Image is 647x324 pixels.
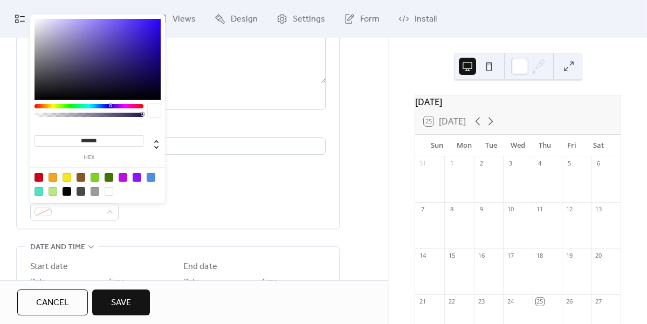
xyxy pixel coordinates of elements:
div: 3 [506,160,514,168]
a: Form [336,4,388,33]
div: Mon [451,135,478,156]
div: Thu [531,135,558,156]
span: Settings [293,13,325,26]
div: Wed [505,135,532,156]
span: Install [415,13,437,26]
div: #B8E986 [49,187,57,196]
div: Sun [424,135,451,156]
div: #000000 [63,187,71,196]
button: Cancel [17,289,88,315]
div: #7ED321 [91,173,99,182]
div: 1 [448,160,456,168]
div: #9B9B9B [91,187,99,196]
div: #8B572A [77,173,85,182]
div: 13 [595,205,603,213]
div: 31 [418,160,426,168]
span: Form [360,13,380,26]
span: Time [108,275,125,288]
div: 20 [595,251,603,259]
button: Save [92,289,150,315]
div: #9013FE [133,173,141,182]
div: #BD10E0 [119,173,127,182]
a: My Events [6,4,78,33]
div: 2 [477,160,485,168]
div: Sat [585,135,612,156]
div: 6 [595,160,603,168]
div: 5 [565,160,573,168]
a: Settings [269,4,333,33]
div: Start date [30,260,68,273]
span: Date and time [30,241,85,254]
div: #F8E71C [63,173,71,182]
div: 15 [448,251,456,259]
div: #F5A623 [49,173,57,182]
div: #417505 [105,173,113,182]
div: 19 [565,251,573,259]
div: 18 [536,251,544,259]
div: 12 [565,205,573,213]
div: 26 [565,298,573,306]
span: Views [173,13,196,26]
div: #4A4A4A [77,187,85,196]
span: Date [183,275,199,288]
label: hex [35,155,143,161]
span: Save [111,297,131,309]
a: Design [207,4,266,33]
div: 14 [418,251,426,259]
div: 9 [477,205,485,213]
a: Install [390,4,445,33]
div: 10 [506,205,514,213]
div: Fri [558,135,585,156]
div: 8 [448,205,456,213]
div: Tue [478,135,505,156]
div: 11 [536,205,544,213]
span: Cancel [36,297,69,309]
span: Date [30,275,46,288]
span: Time [261,275,278,288]
div: 22 [448,298,456,306]
div: #D0021B [35,173,43,182]
div: Location [30,123,323,136]
div: [DATE] [415,95,621,108]
div: #4A90E2 [147,173,155,182]
a: Connect [80,4,146,33]
div: 25 [536,298,544,306]
div: #50E3C2 [35,187,43,196]
div: #FFFFFF [105,187,113,196]
div: 23 [477,298,485,306]
div: 4 [536,160,544,168]
div: 21 [418,298,426,306]
span: Design [231,13,258,26]
div: End date [183,260,217,273]
div: 17 [506,251,514,259]
a: Views [148,4,204,33]
div: 27 [595,298,603,306]
div: 16 [477,251,485,259]
div: 24 [506,298,514,306]
div: 7 [418,205,426,213]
